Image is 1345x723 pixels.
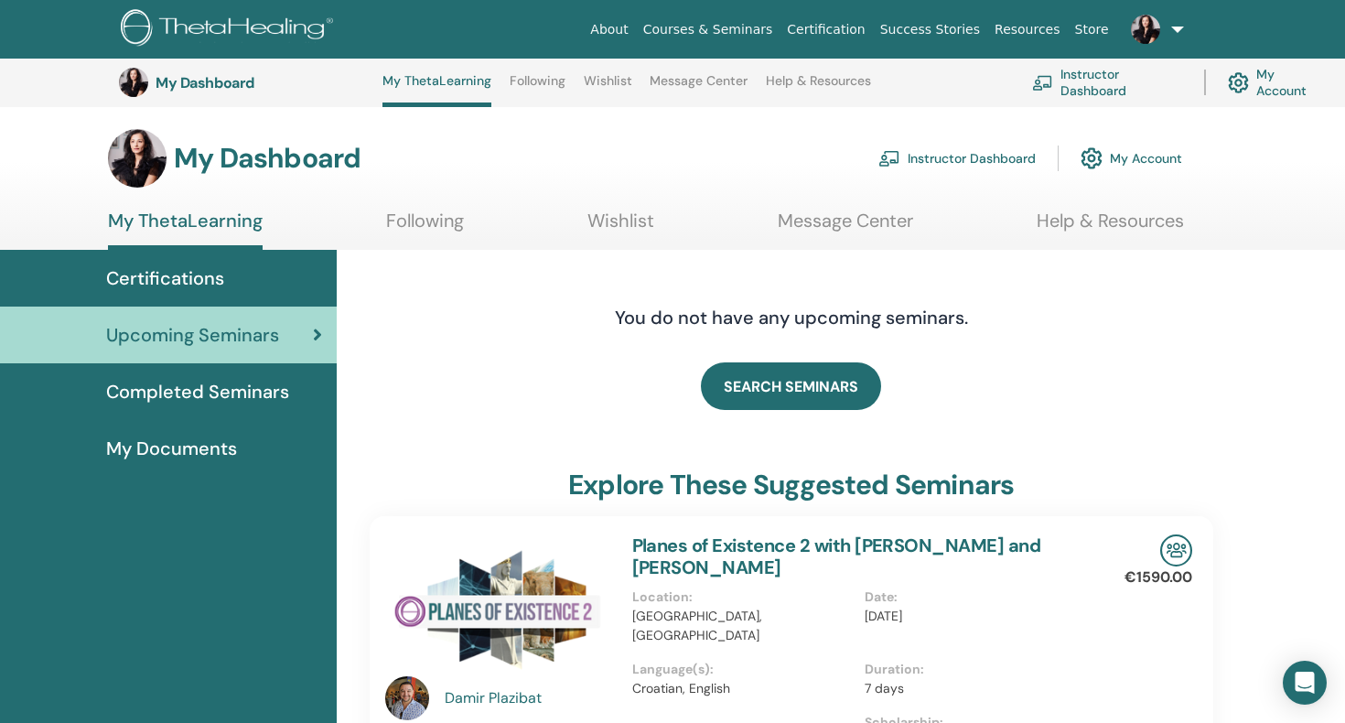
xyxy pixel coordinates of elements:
p: Duration : [865,660,1086,679]
a: SEARCH SEMINARS [701,362,881,410]
span: Completed Seminars [106,378,289,405]
a: My Account [1228,62,1325,103]
a: Damir Plazibat [445,687,614,709]
img: default.jpg [119,68,148,97]
a: Planes of Existence 2 with [PERSON_NAME] and [PERSON_NAME] [632,534,1041,579]
h3: My Dashboard [156,74,339,92]
a: Courses & Seminars [636,13,780,47]
a: Certification [780,13,872,47]
p: Language(s) : [632,660,854,679]
a: Message Center [778,210,913,245]
img: default.jpg [1131,15,1160,44]
p: €1590.00 [1124,567,1192,588]
span: Upcoming Seminars [106,321,279,349]
img: cog.svg [1081,143,1103,174]
img: default.jpg [108,129,167,188]
span: My Documents [106,435,237,462]
a: Store [1068,13,1116,47]
a: Help & Resources [766,73,871,103]
span: Certifications [106,264,224,292]
div: Open Intercom Messenger [1283,661,1327,705]
img: default.jpg [385,676,429,720]
a: Success Stories [873,13,987,47]
h3: explore these suggested seminars [568,469,1014,502]
p: [DATE] [865,607,1086,626]
a: Help & Resources [1037,210,1184,245]
p: [GEOGRAPHIC_DATA], [GEOGRAPHIC_DATA] [632,607,854,645]
p: Location : [632,588,854,607]
a: About [583,13,635,47]
p: 7 days [865,679,1086,698]
a: Wishlist [587,210,654,245]
img: logo.png [121,9,339,50]
a: My ThetaLearning [382,73,491,107]
a: Following [386,210,464,245]
img: Planes of Existence 2 [385,534,610,682]
a: Message Center [650,73,748,103]
img: chalkboard-teacher.svg [878,150,900,167]
a: Instructor Dashboard [1032,62,1182,103]
a: My ThetaLearning [108,210,263,250]
a: My Account [1081,138,1182,178]
a: Following [510,73,565,103]
p: Croatian, English [632,679,854,698]
h3: My Dashboard [174,142,360,175]
a: Instructor Dashboard [878,138,1036,178]
p: Date : [865,588,1086,607]
a: Resources [987,13,1068,47]
span: SEARCH SEMINARS [724,377,858,396]
h4: You do not have any upcoming seminars. [503,307,1080,329]
img: chalkboard-teacher.svg [1032,75,1053,91]
img: cog.svg [1228,68,1249,98]
a: Wishlist [584,73,632,103]
img: In-Person Seminar [1160,534,1192,567]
